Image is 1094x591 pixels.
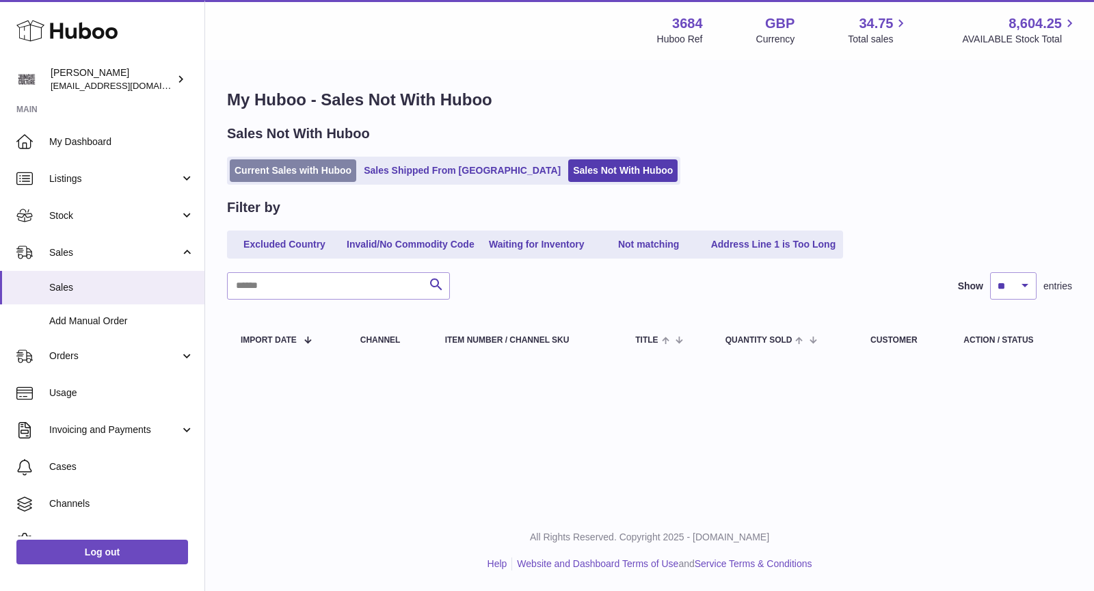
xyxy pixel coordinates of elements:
[482,233,591,256] a: Waiting for Inventory
[227,124,370,143] h2: Sales Not With Huboo
[756,33,795,46] div: Currency
[227,89,1072,111] h1: My Huboo - Sales Not With Huboo
[445,336,609,345] div: Item Number / Channel SKU
[49,135,194,148] span: My Dashboard
[635,336,658,345] span: Title
[49,209,180,222] span: Stock
[49,350,180,363] span: Orders
[342,233,479,256] a: Invalid/No Commodity Code
[49,315,194,328] span: Add Manual Order
[848,33,909,46] span: Total sales
[216,531,1083,544] p: All Rights Reserved. Copyright 2025 - [DOMAIN_NAME]
[49,423,180,436] span: Invoicing and Payments
[227,198,280,217] h2: Filter by
[230,159,356,182] a: Current Sales with Huboo
[16,69,37,90] img: theinternationalventure@gmail.com
[962,14,1078,46] a: 8,604.25 AVAILABLE Stock Total
[49,497,194,510] span: Channels
[594,233,704,256] a: Not matching
[359,159,565,182] a: Sales Shipped From [GEOGRAPHIC_DATA]
[49,386,194,399] span: Usage
[16,540,188,564] a: Log out
[963,336,1058,345] div: Action / Status
[765,14,795,33] strong: GBP
[870,336,936,345] div: Customer
[49,246,180,259] span: Sales
[517,558,678,569] a: Website and Dashboard Terms of Use
[706,233,841,256] a: Address Line 1 is Too Long
[51,80,201,91] span: [EMAIL_ADDRESS][DOMAIN_NAME]
[848,14,909,46] a: 34.75 Total sales
[657,33,703,46] div: Huboo Ref
[49,281,194,294] span: Sales
[241,336,297,345] span: Import date
[49,172,180,185] span: Listings
[230,233,339,256] a: Excluded Country
[958,280,983,293] label: Show
[49,534,194,547] span: Settings
[49,460,194,473] span: Cases
[512,557,812,570] li: and
[488,558,507,569] a: Help
[1009,14,1062,33] span: 8,604.25
[725,336,792,345] span: Quantity Sold
[51,66,174,92] div: [PERSON_NAME]
[360,336,418,345] div: Channel
[859,14,893,33] span: 34.75
[568,159,678,182] a: Sales Not With Huboo
[962,33,1078,46] span: AVAILABLE Stock Total
[1043,280,1072,293] span: entries
[672,14,703,33] strong: 3684
[695,558,812,569] a: Service Terms & Conditions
